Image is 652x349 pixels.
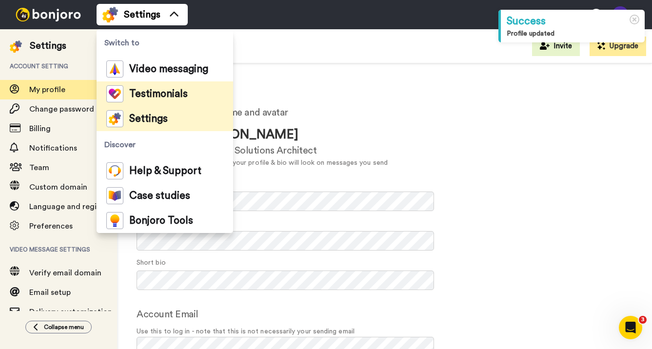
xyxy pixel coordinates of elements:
div: Profile updated [507,29,639,39]
img: tm-color.svg [106,85,123,102]
span: Notifications [29,144,77,152]
h1: Your profile [137,93,632,107]
span: Delivery customization [29,308,112,316]
span: 3 [639,316,647,324]
div: Settings [30,39,66,53]
img: case-study-colored.svg [106,187,123,204]
img: settings-colored.svg [102,7,118,22]
span: Team [29,164,49,172]
img: bj-logo-header-white.svg [12,8,85,21]
span: Collapse menu [44,323,84,331]
span: Discover [97,131,233,158]
div: Member Solutions Architect [195,144,388,158]
span: My profile [29,86,65,94]
h2: Update your email, name and avatar [137,107,632,118]
span: Email setup [29,289,71,296]
span: Case studies [129,191,190,201]
a: Bonjoro Tools [97,208,233,233]
a: Testimonials [97,81,233,106]
img: bj-tools-colored.svg [106,212,123,229]
div: Success [507,14,639,29]
span: Settings [124,8,160,21]
button: Upgrade [590,37,646,56]
a: Case studies [97,183,233,208]
span: Billing [29,125,51,133]
label: Account Email [137,307,198,322]
span: Change password [29,105,94,113]
button: Collapse menu [25,321,92,333]
a: Settings [97,106,233,131]
div: This is how your profile & bio will look on messages you send [195,158,388,168]
iframe: Intercom live chat [619,316,642,339]
img: settings-colored.svg [106,110,123,127]
label: Short bio [137,258,166,268]
span: Help & Support [129,166,201,176]
span: Language and region [29,203,106,211]
span: Testimonials [129,89,188,99]
img: settings-colored.svg [10,40,22,53]
span: Preferences [29,222,73,230]
img: help-and-support-colored.svg [106,162,123,179]
img: vm-color.svg [106,60,123,78]
span: Bonjoro Tools [129,216,193,226]
span: Custom domain [29,183,87,191]
a: Video messaging [97,57,233,81]
span: Video messaging [129,64,208,74]
span: Switch to [97,29,233,57]
span: Use this to log in - note that this is not necessarily your sending email [137,327,632,337]
a: Help & Support [97,158,233,183]
span: Settings [129,114,168,124]
button: Invite [532,37,580,56]
span: Verify email domain [29,269,101,277]
div: [PERSON_NAME] [195,126,388,144]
